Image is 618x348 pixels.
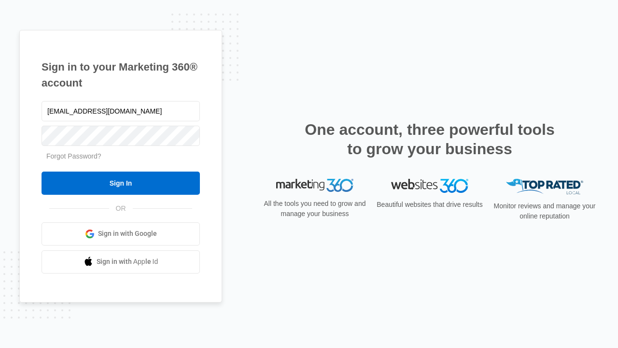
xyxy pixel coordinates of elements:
[46,152,101,160] a: Forgot Password?
[276,179,353,192] img: Marketing 360
[376,200,484,210] p: Beautiful websites that drive results
[42,101,200,121] input: Email
[97,257,158,267] span: Sign in with Apple Id
[109,203,133,214] span: OR
[261,199,369,219] p: All the tools you need to grow and manage your business
[506,179,583,195] img: Top Rated Local
[491,201,599,221] p: Monitor reviews and manage your online reputation
[42,172,200,195] input: Sign In
[42,222,200,246] a: Sign in with Google
[302,120,558,159] h2: One account, three powerful tools to grow your business
[42,59,200,91] h1: Sign in to your Marketing 360® account
[391,179,468,193] img: Websites 360
[98,229,157,239] span: Sign in with Google
[42,250,200,274] a: Sign in with Apple Id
